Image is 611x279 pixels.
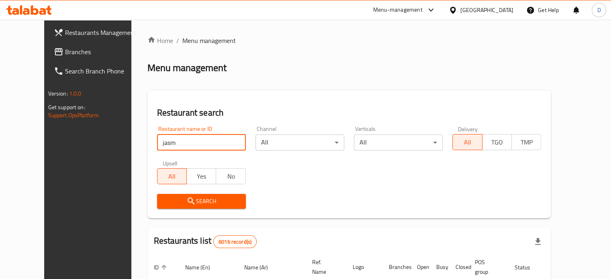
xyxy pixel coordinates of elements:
[597,6,601,14] span: D
[475,257,499,277] span: POS group
[157,168,187,184] button: All
[182,36,236,45] span: Menu management
[147,36,551,45] nav: breadcrumb
[482,134,512,150] button: TGO
[460,6,513,14] div: [GEOGRAPHIC_DATA]
[65,47,140,57] span: Branches
[48,102,85,112] span: Get support on:
[163,196,239,206] span: Search
[244,263,278,272] span: Name (Ar)
[163,160,178,166] label: Upsell
[456,136,479,148] span: All
[47,42,146,61] a: Branches
[47,61,146,81] a: Search Branch Phone
[185,263,221,272] span: Name (En)
[486,136,509,148] span: TGO
[528,232,548,251] div: Export file
[515,263,541,272] span: Status
[176,36,179,45] li: /
[47,23,146,42] a: Restaurants Management
[48,88,68,99] span: Version:
[147,61,227,74] h2: Menu management
[154,263,169,272] span: ID
[312,257,337,277] span: Ref. Name
[157,107,542,119] h2: Restaurant search
[161,171,184,182] span: All
[213,235,257,248] div: Total records count
[511,134,541,150] button: TMP
[255,134,344,151] div: All
[157,194,246,209] button: Search
[65,66,140,76] span: Search Branch Phone
[190,171,213,182] span: Yes
[147,36,173,45] a: Home
[154,235,257,248] h2: Restaurants list
[452,134,482,150] button: All
[216,168,245,184] button: No
[515,136,538,148] span: TMP
[373,5,423,15] div: Menu-management
[186,168,216,184] button: Yes
[354,134,443,151] div: All
[65,28,140,37] span: Restaurants Management
[48,110,99,120] a: Support.OpsPlatform
[69,88,82,99] span: 1.0.0
[214,238,256,246] span: 6016 record(s)
[458,126,478,132] label: Delivery
[157,134,246,151] input: Search for restaurant name or ID..
[219,171,242,182] span: No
